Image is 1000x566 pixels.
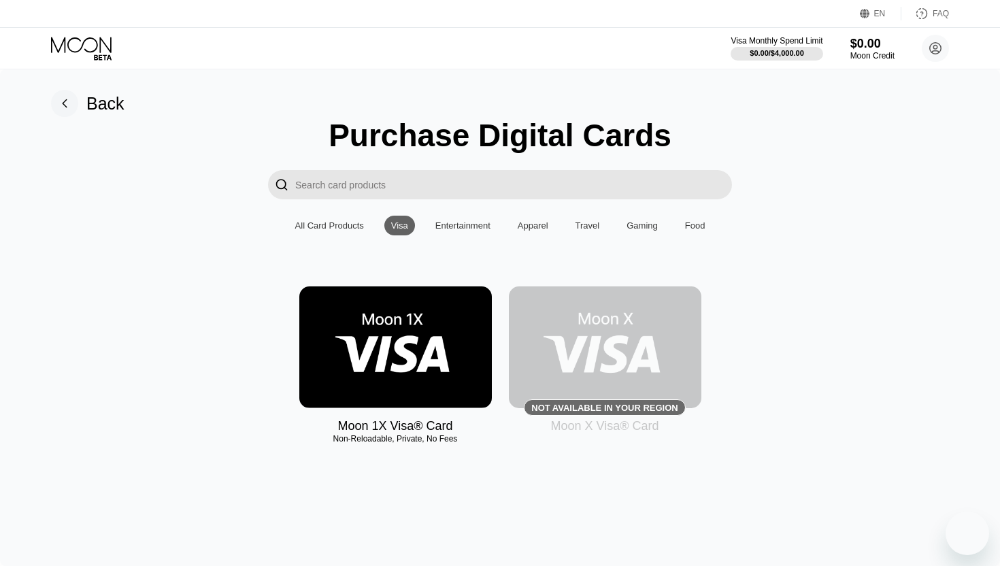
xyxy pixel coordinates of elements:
[685,220,705,231] div: Food
[850,37,895,61] div: $0.00Moon Credit
[731,36,822,61] div: Visa Monthly Spend Limit$0.00/$4,000.00
[275,177,288,193] div: 
[429,216,497,235] div: Entertainment
[384,216,415,235] div: Visa
[569,216,607,235] div: Travel
[518,220,548,231] div: Apparel
[901,7,949,20] div: FAQ
[946,512,989,555] iframe: Button to launch messaging window
[268,170,295,199] div: 
[435,220,490,231] div: Entertainment
[299,434,492,444] div: Non-Reloadable, Private, No Fees
[329,117,671,154] div: Purchase Digital Cards
[295,220,364,231] div: All Card Products
[288,216,371,235] div: All Card Products
[874,9,886,18] div: EN
[509,286,701,408] div: Not available in your region
[337,419,452,433] div: Moon 1X Visa® Card
[550,419,659,433] div: Moon X Visa® Card
[850,51,895,61] div: Moon Credit
[750,49,804,57] div: $0.00 / $4,000.00
[511,216,555,235] div: Apparel
[620,216,665,235] div: Gaming
[86,94,124,114] div: Back
[731,36,822,46] div: Visa Monthly Spend Limit
[531,403,678,413] div: Not available in your region
[850,37,895,51] div: $0.00
[678,216,712,235] div: Food
[295,170,732,199] input: Search card products
[933,9,949,18] div: FAQ
[576,220,600,231] div: Travel
[51,90,124,117] div: Back
[391,220,408,231] div: Visa
[860,7,901,20] div: EN
[627,220,658,231] div: Gaming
